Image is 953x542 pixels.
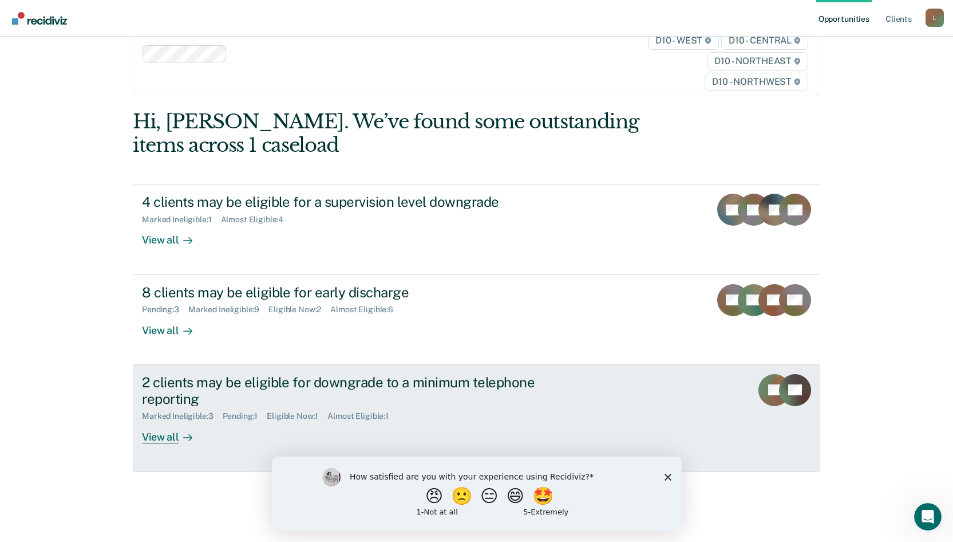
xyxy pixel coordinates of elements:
[721,32,808,50] span: D10 - CENTRAL
[12,12,67,25] img: Recidiviz
[926,9,944,27] div: L
[223,411,267,421] div: Pending : 1
[142,421,206,443] div: View all
[142,374,544,407] div: 2 clients may be eligible for downgrade to a minimum telephone reporting
[268,305,330,315] div: Eligible Now : 2
[188,305,268,315] div: Marked Ineligible : 9
[142,194,544,210] div: 4 clients may be eligible for a supervision level downgrade
[133,365,820,472] a: 2 clients may be eligible for downgrade to a minimum telephone reportingMarked Ineligible:3Pendin...
[914,503,942,531] iframe: Intercom live chat
[142,215,220,225] div: Marked Ineligible : 1
[133,184,820,274] a: 4 clients may be eligible for a supervision level downgradeMarked Ineligible:1Almost Eligible:4Vi...
[327,411,398,421] div: Almost Eligible : 1
[142,315,206,337] div: View all
[142,284,544,301] div: 8 clients may be eligible for early discharge
[648,32,719,50] span: D10 - WEST
[330,305,402,315] div: Almost Eligible : 6
[221,215,293,225] div: Almost Eligible : 4
[142,411,222,421] div: Marked Ineligible : 3
[142,225,206,247] div: View all
[142,305,188,315] div: Pending : 3
[272,457,682,531] iframe: Survey by Kim from Recidiviz
[707,52,808,70] span: D10 - NORTHEAST
[267,411,327,421] div: Eligible Now : 1
[705,73,808,91] span: D10 - NORTHWEST
[133,275,820,365] a: 8 clients may be eligible for early dischargePending:3Marked Ineligible:9Eligible Now:2Almost Eli...
[133,110,683,157] div: Hi, [PERSON_NAME]. We’ve found some outstanding items across 1 caseload
[926,9,944,27] button: Profile dropdown button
